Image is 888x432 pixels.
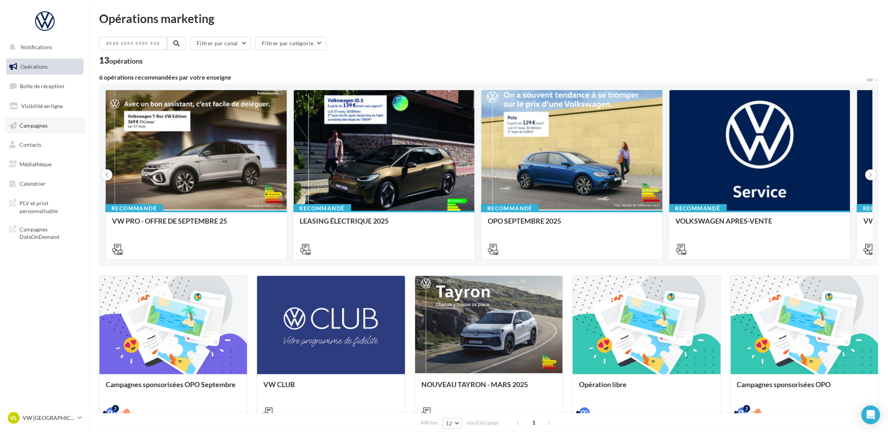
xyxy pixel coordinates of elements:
[5,39,82,55] button: Notifications
[5,195,85,218] a: PLV et print personnalisable
[20,122,48,128] span: Campagnes
[11,414,17,422] span: VL
[23,414,75,422] p: VW [GEOGRAPHIC_DATA]
[20,141,41,148] span: Contacts
[481,204,539,213] div: Recommandé
[20,161,52,167] span: Médiathèque
[20,180,46,187] span: Calendrier
[421,380,556,396] div: NOUVEAU TAYRON - MARS 2025
[293,204,351,213] div: Recommandé
[488,217,656,233] div: OPO SEPTEMBRE 2025
[5,221,85,244] a: Campagnes DataOnDemand
[676,217,844,233] div: VOLKSWAGEN APRES-VENTE
[21,103,63,109] span: Visibilité en ligne
[5,156,85,172] a: Médiathèque
[442,418,462,429] button: 12
[5,137,85,153] a: Contacts
[99,12,879,24] div: Opérations marketing
[6,411,83,425] a: VL VW [GEOGRAPHIC_DATA]
[112,217,281,233] div: VW PRO - OFFRE DE SEPTEMBRE 25
[5,176,85,192] a: Calendrier
[20,198,80,215] span: PLV et print personnalisable
[20,83,64,89] span: Boîte de réception
[5,78,85,94] a: Boîte de réception
[737,380,872,396] div: Campagnes sponsorisées OPO
[5,117,85,134] a: Campagnes
[263,380,398,396] div: VW CLUB
[21,44,52,50] span: Notifications
[579,380,714,396] div: Opération libre
[109,57,143,64] div: opérations
[20,224,80,241] span: Campagnes DataOnDemand
[105,204,163,213] div: Recommandé
[99,74,866,80] div: 6 opérations recommandées par votre enseigne
[467,419,499,427] span: résultats/page
[255,37,326,50] button: Filtrer par catégorie
[190,37,251,50] button: Filtrer par canal
[300,217,469,233] div: LEASING ÉLECTRIQUE 2025
[99,56,143,65] div: 13
[421,419,438,427] span: Afficher
[106,380,241,396] div: Campagnes sponsorisées OPO Septembre
[5,98,85,114] a: Visibilité en ligne
[669,204,727,213] div: Recommandé
[528,416,540,429] span: 1
[112,405,119,412] div: 2
[861,405,880,424] div: Open Intercom Messenger
[5,59,85,75] a: Opérations
[20,63,48,70] span: Opérations
[743,405,750,412] div: 2
[446,420,453,427] span: 12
